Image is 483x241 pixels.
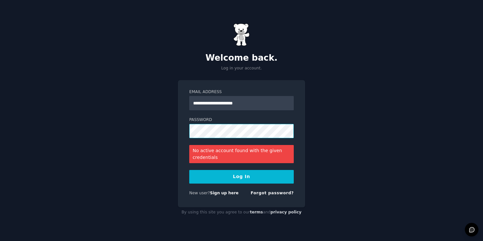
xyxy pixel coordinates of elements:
[189,117,294,123] label: Password
[189,170,294,184] button: Log In
[178,207,305,218] div: By using this site you agree to our and
[251,191,294,195] a: Forgot password?
[189,145,294,163] div: No active account found with the given credentials
[189,191,210,195] span: New user?
[233,23,250,46] img: Gummy Bear
[189,89,294,95] label: Email Address
[178,53,305,63] h2: Welcome back.
[178,66,305,71] p: Log in your account.
[210,191,239,195] a: Sign up here
[270,210,302,214] a: privacy policy
[250,210,263,214] a: terms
